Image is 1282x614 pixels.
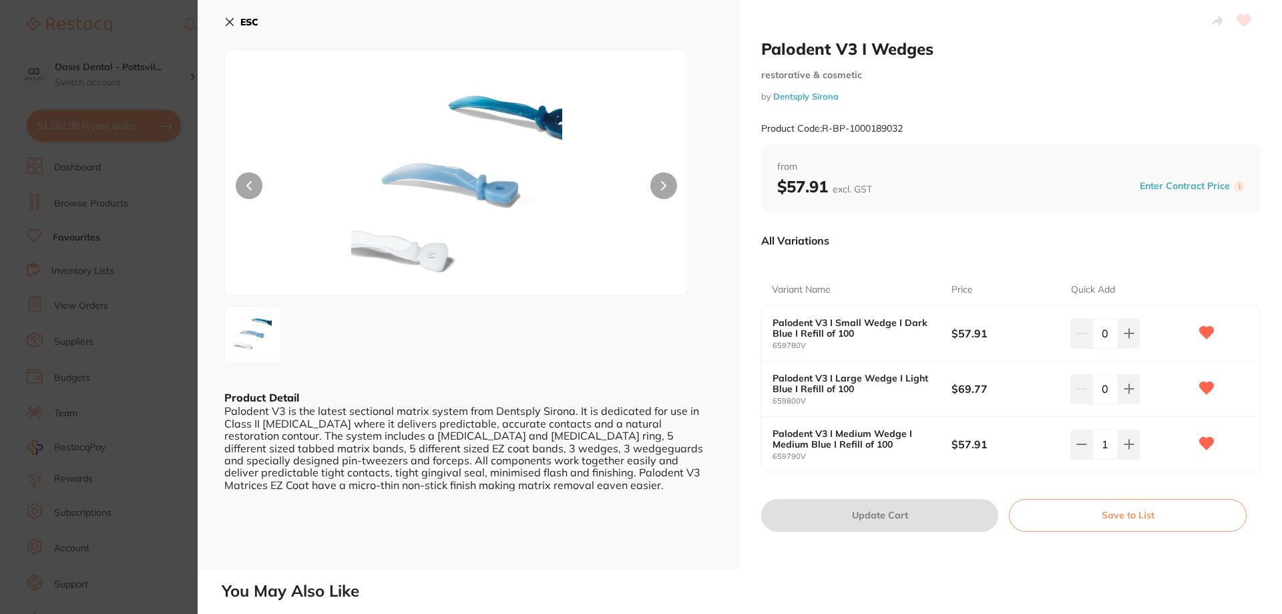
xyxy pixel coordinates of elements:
[1071,283,1115,297] p: Quick Add
[229,311,277,359] img: LmpwZw
[1234,181,1245,192] label: i
[773,317,933,339] b: Palodent V3 I Small Wedge I Dark Blue I Refill of 100
[773,373,933,394] b: Palodent V3 I Large Wedge I Light Blue I Refill of 100
[772,283,831,297] p: Variant Name
[224,11,258,33] button: ESC
[761,123,903,134] small: Product Code: R-BP-1000189032
[833,183,872,195] span: excl. GST
[240,16,258,28] b: ESC
[773,91,839,102] a: Dentsply Sirona
[777,160,1245,174] span: from
[773,397,951,406] small: 659800V
[773,428,933,450] b: Palodent V3 I Medium Wedge I Medium Blue I Refill of 100
[761,92,1261,102] small: by
[761,499,998,531] button: Update Cart
[951,283,973,297] p: Price
[222,582,1277,601] h2: You May Also Like
[1136,180,1234,192] button: Enter Contract Price
[773,452,951,461] small: 659790V
[777,176,872,196] b: $57.91
[761,69,1261,81] small: restorative & cosmetic
[761,39,1261,59] h2: Palodent V3 I Wedges
[761,234,829,247] p: All Variations
[1009,499,1247,531] button: Save to List
[951,326,1059,341] b: $57.91
[318,84,596,295] img: LmpwZw
[951,381,1059,396] b: $69.77
[951,437,1059,452] b: $57.91
[773,341,951,350] small: 659780V
[224,391,299,404] b: Product Detail
[224,405,713,491] div: Palodent V3 is the latest sectional matrix system from Dentsply Sirona. It is dedicated for use i...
